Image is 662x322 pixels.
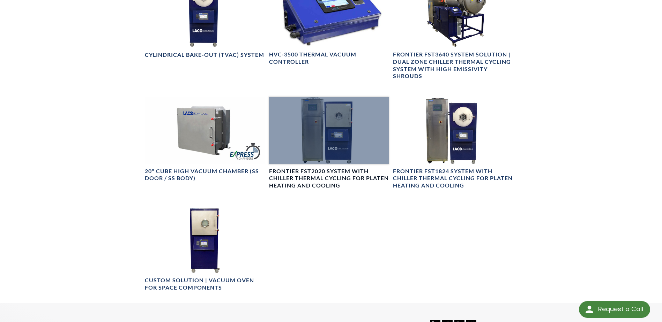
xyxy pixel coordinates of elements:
[269,168,389,189] h4: Frontier FST2020 System with Chiller Thermal Cycling for Platen Heating and Cooling
[145,51,264,59] h4: Cylindrical Bake-Out (TVAC) System
[145,168,265,182] h4: 20" Cube High Vacuum Chamber (SS Door / SS Body)
[393,51,513,80] h4: Frontier FST3640 System Solution | Dual Zone Chiller Thermal Cycling System with High Emissivity ...
[145,206,265,291] a: Vacuum Oven for space components, front viewCustom Solution | Vacuum Oven for Space Components
[145,97,265,182] a: LVC202020-3322-CH Express Chamber, right side angled view20" Cube High Vacuum Chamber (SS Door / ...
[393,168,513,189] h4: Frontier FST1824 System with Chiller Thermal Cycling for Platen Heating and Cooling
[579,301,650,318] div: Request a Call
[145,277,265,291] h4: Custom Solution | Vacuum Oven for Space Components
[598,301,643,317] div: Request a Call
[269,51,389,66] h4: HVC-3500 Thermal Vacuum Controller
[584,304,595,315] img: round button
[393,97,513,190] a: TVAC Thermal Cycling System imageFrontier FST1824 System with Chiller Thermal Cycling for Platen ...
[269,97,389,190] a: Cube TVAC Thermal Cycling System, front viewFrontier FST2020 System with Chiller Thermal Cycling ...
